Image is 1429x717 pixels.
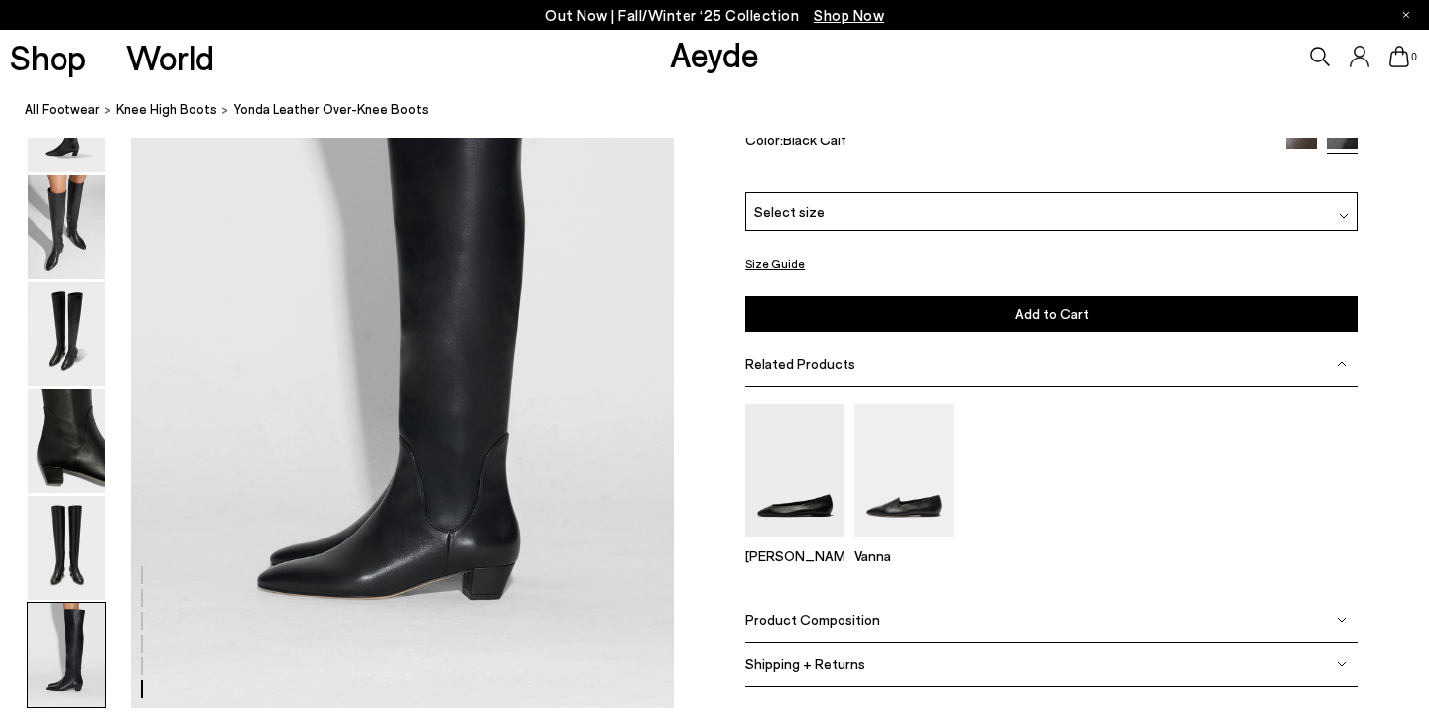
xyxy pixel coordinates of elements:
[25,83,1429,138] nav: breadcrumb
[854,522,954,563] a: Vanna Almond-Toe Loafers Vanna
[745,611,880,628] span: Product Composition
[1339,210,1349,220] img: svg%3E
[25,99,100,120] a: All Footwear
[754,201,825,222] span: Select size
[545,3,884,28] p: Out Now | Fall/Winter ‘25 Collection
[745,522,844,563] a: Ellie Almond-Toe Flats [PERSON_NAME]
[1389,46,1409,67] a: 0
[233,99,429,120] span: Yonda Leather Over-Knee Boots
[814,6,884,24] span: Navigate to /collections/new-in
[116,101,217,117] span: knee high boots
[28,496,105,600] img: Yonda Leather Over-Knee Boots - Image 5
[745,251,805,276] button: Size Guide
[745,656,865,672] span: Shipping + Returns
[783,130,846,147] span: Black Calf
[670,33,759,74] a: Aeyde
[126,40,214,74] a: World
[28,282,105,386] img: Yonda Leather Over-Knee Boots - Image 3
[1337,359,1347,369] img: svg%3E
[745,546,844,563] p: [PERSON_NAME]
[854,404,954,536] img: Vanna Almond-Toe Loafers
[745,130,1266,153] div: Color:
[116,99,217,120] a: knee high boots
[28,389,105,493] img: Yonda Leather Over-Knee Boots - Image 4
[745,404,844,536] img: Ellie Almond-Toe Flats
[1337,658,1347,668] img: svg%3E
[1409,52,1419,62] span: 0
[1015,305,1089,322] span: Add to Cart
[28,175,105,279] img: Yonda Leather Over-Knee Boots - Image 2
[28,603,105,707] img: Yonda Leather Over-Knee Boots - Image 6
[10,40,86,74] a: Shop
[745,355,855,372] span: Related Products
[745,296,1358,332] button: Add to Cart
[854,546,954,563] p: Vanna
[1337,614,1347,624] img: svg%3E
